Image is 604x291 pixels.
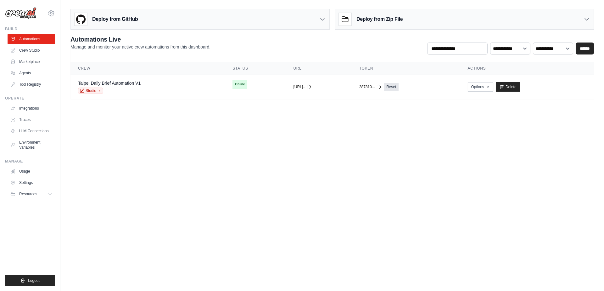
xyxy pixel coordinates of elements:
button: Resources [8,189,55,199]
a: Environment Variables [8,137,55,152]
a: Delete [496,82,520,92]
a: Reset [384,83,399,91]
a: Integrations [8,103,55,113]
div: Build [5,26,55,31]
div: Manage [5,159,55,164]
button: 287810... [359,84,381,89]
p: Manage and monitor your active crew automations from this dashboard. [70,44,210,50]
a: Traces [8,115,55,125]
th: Crew [70,62,225,75]
div: Operate [5,96,55,101]
img: Logo [5,7,36,19]
a: LLM Connections [8,126,55,136]
th: Status [225,62,286,75]
th: Actions [460,62,594,75]
h2: Automations Live [70,35,210,44]
span: Logout [28,278,40,283]
a: Crew Studio [8,45,55,55]
th: URL [286,62,351,75]
h3: Deploy from GitHub [92,15,138,23]
span: Online [232,80,247,89]
span: Resources [19,191,37,197]
a: Taipei Daily Brief Automation V1 [78,81,141,86]
th: Token [352,62,460,75]
a: Settings [8,178,55,188]
button: Options [468,82,493,92]
a: Studio [78,88,103,94]
h3: Deploy from Zip File [356,15,403,23]
a: Usage [8,166,55,176]
img: GitHub Logo [75,13,87,26]
a: Automations [8,34,55,44]
a: Agents [8,68,55,78]
a: Marketplace [8,57,55,67]
button: Logout [5,275,55,286]
a: Tool Registry [8,79,55,89]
